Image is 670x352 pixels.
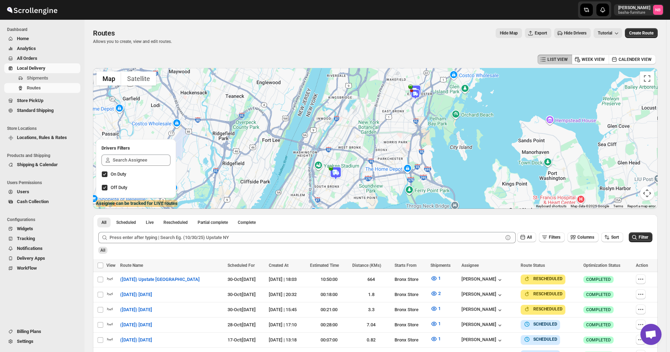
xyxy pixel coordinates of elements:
[640,186,654,200] button: Map camera controls
[533,322,557,327] b: SCHEDULED
[426,333,445,345] button: 1
[586,337,611,343] span: COMPLETED
[640,324,662,345] div: Open chat
[4,160,80,170] button: Shipping & Calendar
[228,337,256,342] span: 17-Oct | [DATE]
[594,28,622,38] button: Tutorial
[567,232,598,242] button: Columns
[4,54,80,63] button: All Orders
[533,307,563,312] b: RESCHEDULED
[4,253,80,263] button: Delivery Apps
[17,98,43,103] span: Store PickUp
[111,171,126,177] span: On Duty
[100,248,105,253] span: All
[310,263,339,268] span: Estimated Time
[120,321,152,328] span: ([DATE]) [DATE]
[539,232,565,242] button: Filters
[521,263,545,268] span: Route Status
[310,291,348,298] div: 00:18:00
[523,275,563,282] button: RESCHEDULED
[352,337,390,344] div: 0.82
[106,263,116,268] span: View
[7,180,81,186] span: Users Permissions
[438,276,441,281] span: 1
[571,204,609,208] span: Map data ©2025 Google
[461,322,503,329] button: [PERSON_NAME]
[629,30,653,36] span: Create Route
[120,276,200,283] span: ([DATE]) Upstate [GEOGRAPHIC_DATA]
[582,57,605,62] span: WEEK VIEW
[619,57,652,62] span: CALENDER VIEW
[618,11,650,15] p: basha-furniture
[656,8,661,12] text: NB
[438,291,441,296] span: 2
[113,155,170,166] input: Search Assignee
[577,235,594,240] span: Columns
[228,263,255,268] span: Scheduled For
[586,277,611,282] span: COMPLETED
[228,307,256,312] span: 30-Oct | [DATE]
[228,322,256,327] span: 28-Oct | [DATE]
[120,337,152,344] span: ([DATE]) [DATE]
[496,28,522,38] button: Map action label
[500,30,518,36] span: Hide Map
[4,133,80,143] button: Locations, Rules & Rates
[146,220,154,225] span: Live
[523,321,557,328] button: SCHEDULED
[4,234,80,244] button: Tracking
[310,276,348,283] div: 10:50:00
[640,71,654,86] button: Toggle fullscreen view
[4,187,80,197] button: Users
[618,5,650,11] p: [PERSON_NAME]
[395,276,426,283] div: Bronx Store
[17,329,41,334] span: Billing Plans
[120,306,152,313] span: ([DATE]) [DATE]
[572,55,609,64] button: WEEK VIEW
[95,200,118,209] a: Open this area in Google Maps (opens a new window)
[4,197,80,207] button: Cash Collection
[269,306,305,313] div: [DATE] | 15:45
[27,85,41,90] span: Routes
[310,337,348,344] div: 00:07:00
[598,31,612,36] span: Tutorial
[228,292,256,297] span: 30-Oct | [DATE]
[4,34,80,44] button: Home
[7,27,81,32] span: Dashboard
[17,135,67,140] span: Locations, Rules & Rates
[27,75,48,81] span: Shipments
[461,276,503,283] button: [PERSON_NAME]
[533,337,557,342] b: SCHEDULED
[17,189,29,194] span: Users
[4,73,80,83] button: Shipments
[395,337,426,344] div: Bronx Store
[438,321,441,326] span: 1
[116,220,136,225] span: Scheduled
[269,337,305,344] div: [DATE] | 13:18
[93,39,172,44] p: Allows you to create, view and edit routes.
[17,108,54,113] span: Standard Shipping
[461,337,503,344] button: [PERSON_NAME]
[636,263,648,268] span: Action
[527,235,532,240] span: All
[625,28,658,38] button: Create Route
[352,321,390,328] div: 7.04
[533,291,563,296] b: RESCHEDULED
[395,306,426,313] div: Bronx Store
[17,199,49,204] span: Cash Collection
[4,83,80,93] button: Routes
[116,274,204,285] button: ([DATE]) Upstate [GEOGRAPHIC_DATA]
[461,291,503,298] div: [PERSON_NAME]
[629,232,652,242] button: Filter
[523,336,557,343] button: SCHEDULED
[426,318,445,329] button: 1
[611,235,619,240] span: Sort
[426,288,445,299] button: 2
[17,265,37,271] span: WorkFlow
[352,306,390,313] div: 3.3
[523,290,563,297] button: RESCHEDULED
[395,263,416,268] span: Starts From
[96,200,178,207] label: Assignee can be tracked for LIVE routes
[111,185,127,190] span: Off Duty
[523,306,563,313] button: RESCHEDULED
